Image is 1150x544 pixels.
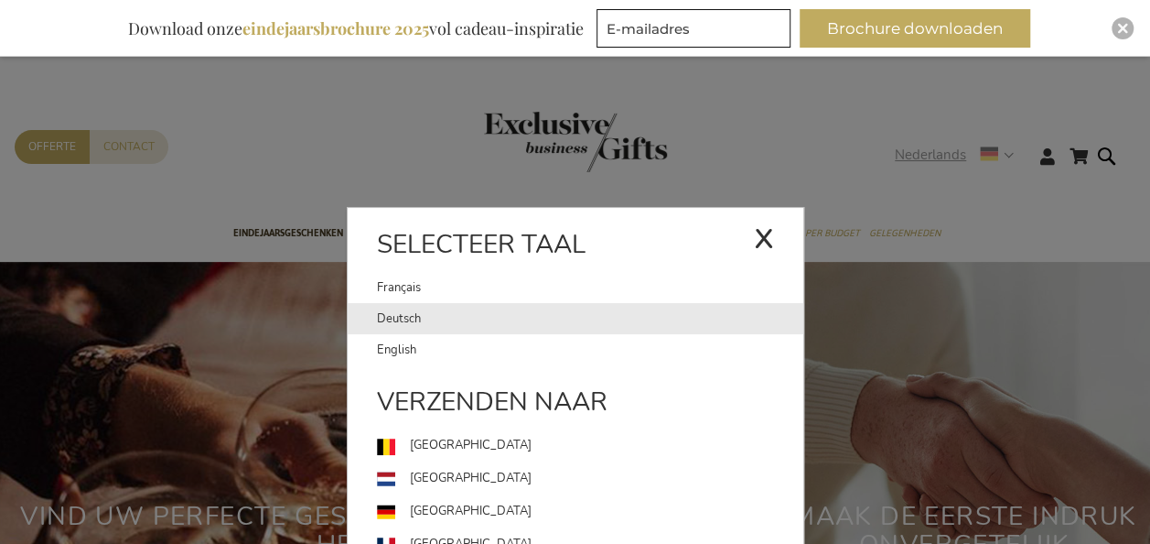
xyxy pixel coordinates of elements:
a: English [377,334,803,365]
div: Close [1112,17,1134,39]
a: [GEOGRAPHIC_DATA] [377,462,803,495]
div: Selecteer taal [348,226,803,272]
form: marketing offers and promotions [596,9,796,53]
img: Close [1117,23,1128,34]
div: Download onze vol cadeau-inspiratie [120,9,592,48]
input: E-mailadres [596,9,790,48]
b: eindejaarsbrochure 2025 [242,17,429,39]
div: x [754,209,774,264]
a: [GEOGRAPHIC_DATA] [377,430,803,462]
a: Français [377,272,754,303]
button: Brochure downloaden [800,9,1030,48]
div: Verzenden naar [348,384,803,430]
a: Deutsch [377,303,803,334]
a: [GEOGRAPHIC_DATA] [377,495,803,528]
